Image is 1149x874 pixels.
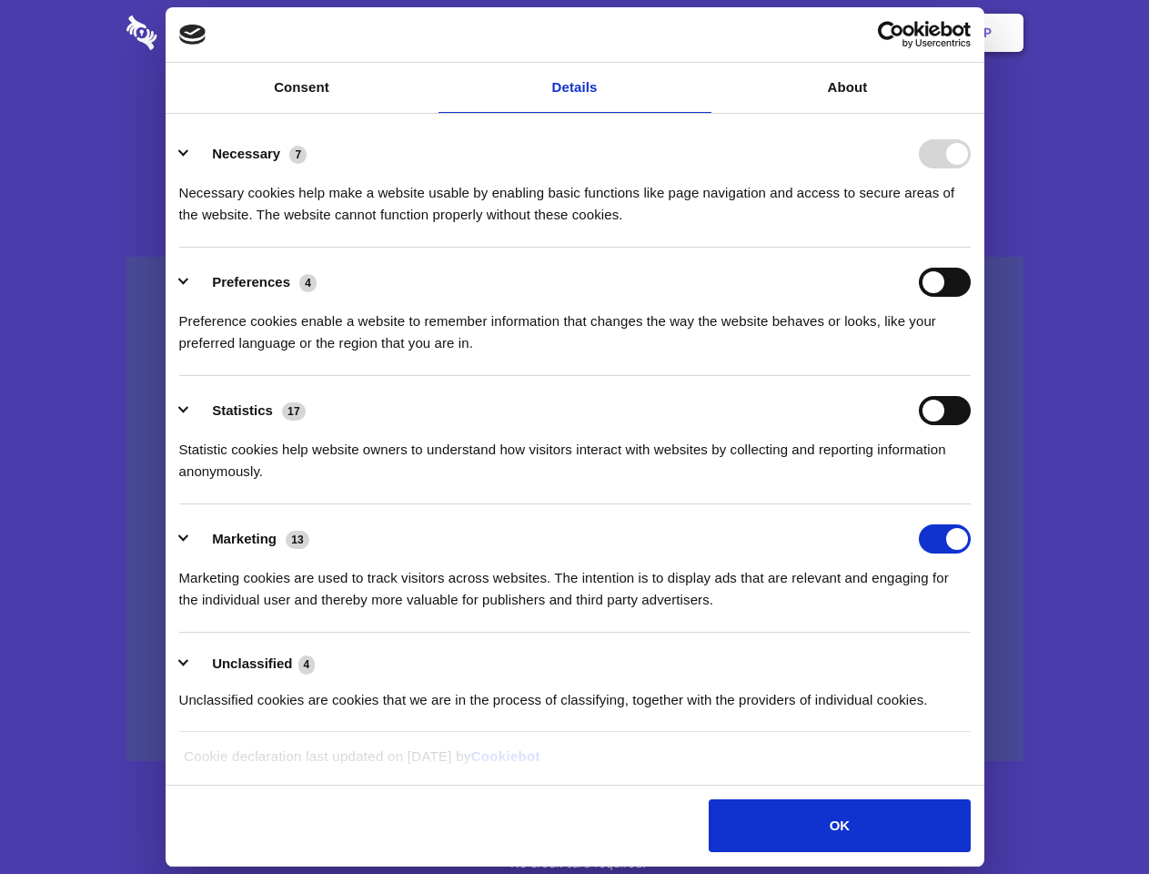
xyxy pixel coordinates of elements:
a: Wistia video thumbnail [126,257,1023,762]
h4: Auto-redaction of sensitive data, encrypted data sharing and self-destructing private chats. Shar... [126,166,1023,226]
a: Consent [166,63,438,113]
a: About [711,63,984,113]
iframe: Drift Widget Chat Controller [1058,783,1127,852]
label: Marketing [212,531,277,546]
span: 17 [282,402,306,421]
label: Statistics [212,402,273,418]
img: logo-wordmark-white-trans-d4663122ce5f474addd5e946df7df03e33cb6a1c49d2221995e7729f52c070b2.svg [126,15,282,50]
div: Cookie declaration last updated on [DATE] by [170,746,979,781]
span: 7 [289,146,307,164]
span: 4 [298,655,316,674]
a: Details [438,63,711,113]
button: Necessary (7) [179,139,318,168]
a: Contact [738,5,821,61]
a: Pricing [534,5,613,61]
img: logo [179,25,207,45]
div: Unclassified cookies are cookies that we are in the process of classifying, together with the pro... [179,676,971,711]
a: Usercentrics Cookiebot - opens in a new window [811,21,971,48]
label: Preferences [212,274,290,290]
span: 13 [286,531,309,549]
div: Preference cookies enable a website to remember information that changes the way the website beha... [179,297,971,354]
a: Cookiebot [471,748,540,764]
div: Necessary cookies help make a website usable by enabling basic functions like page navigation and... [179,168,971,226]
button: Statistics (17) [179,396,317,425]
span: 4 [299,274,317,292]
button: Marketing (13) [179,524,321,554]
h1: Eliminate Slack Data Loss. [126,82,1023,147]
div: Statistic cookies help website owners to understand how visitors interact with websites by collec... [179,425,971,483]
button: OK [709,799,970,852]
label: Necessary [212,146,280,161]
button: Unclassified (4) [179,653,327,676]
a: Login [825,5,904,61]
div: Marketing cookies are used to track visitors across websites. The intention is to display ads tha... [179,554,971,611]
button: Preferences (4) [179,268,328,297]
